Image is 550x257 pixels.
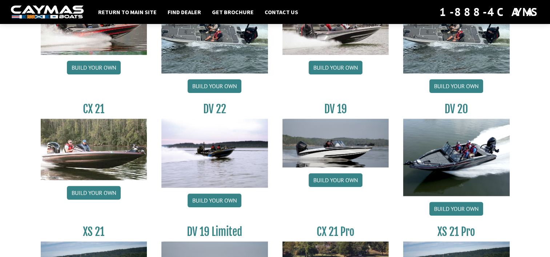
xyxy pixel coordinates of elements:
a: Return to main site [95,7,160,17]
h3: XS 21 [41,225,147,238]
a: Build your own [309,173,362,187]
img: DV22_original_motor_cropped_for_caymas_connect.jpg [161,119,268,188]
h3: CX 21 [41,102,147,116]
h3: XS 21 Pro [403,225,510,238]
a: Build your own [67,186,121,200]
h3: DV 19 Limited [161,225,268,238]
img: CX21_thumb.jpg [41,119,147,180]
h3: DV 22 [161,102,268,116]
img: DV_20_from_website_for_caymas_connect.png [403,119,510,196]
h3: CX 21 Pro [282,225,389,238]
h3: DV 20 [403,102,510,116]
a: Build your own [429,202,483,216]
a: Contact Us [261,7,302,17]
a: Build your own [188,79,241,93]
a: Build your own [429,79,483,93]
img: white-logo-c9c8dbefe5ff5ceceb0f0178aa75bf4bb51f6bca0971e226c86eb53dfe498488.png [11,5,84,19]
div: 1-888-4CAYMAS [439,4,539,20]
img: dv-19-ban_from_website_for_caymas_connect.png [282,119,389,167]
a: Find Dealer [164,7,205,17]
h3: DV 19 [282,102,389,116]
a: Get Brochure [208,7,257,17]
a: Build your own [188,193,241,207]
a: Build your own [309,61,362,74]
a: Build your own [67,61,121,74]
